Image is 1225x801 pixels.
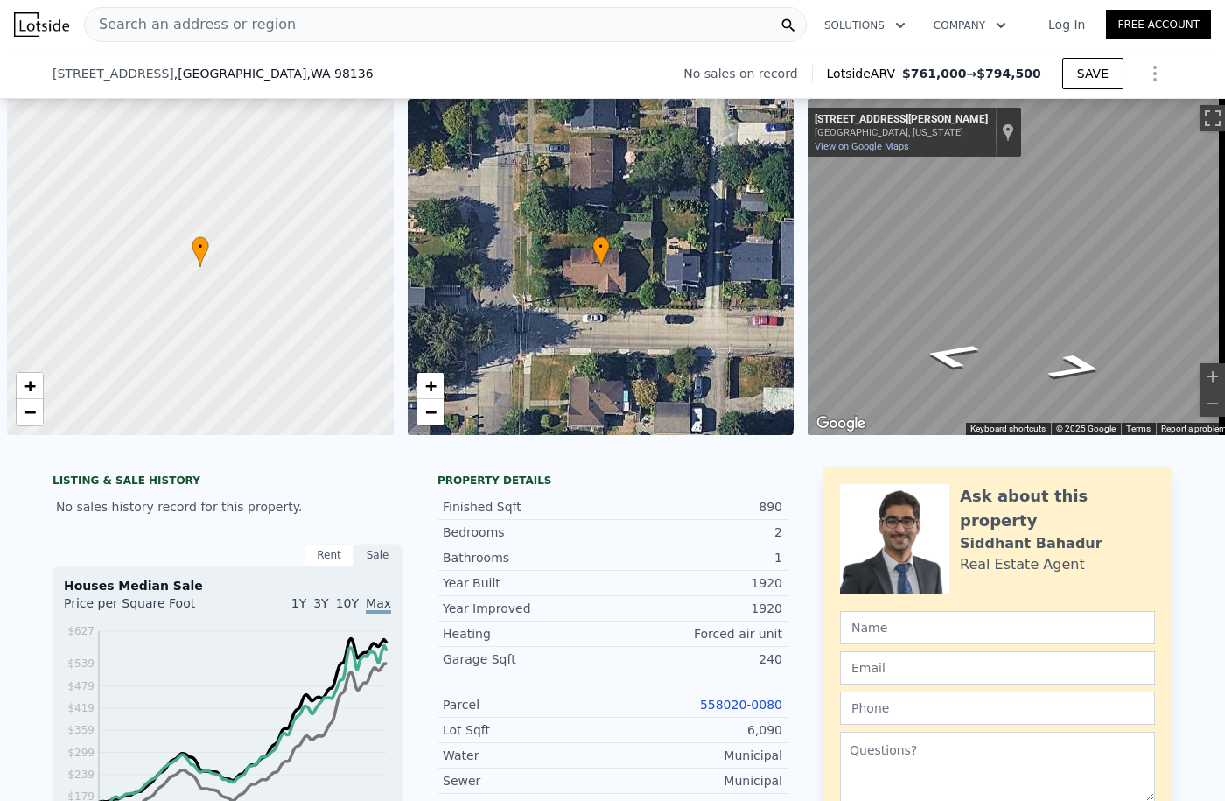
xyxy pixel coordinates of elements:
[24,401,36,423] span: −
[67,680,94,692] tspan: $479
[67,747,94,759] tspan: $299
[976,67,1041,81] span: $794,500
[612,523,782,541] div: 2
[17,373,43,399] a: Zoom in
[67,769,94,781] tspan: $239
[812,412,870,435] a: Open this area in Google Maps (opens a new window)
[612,600,782,617] div: 1920
[443,721,612,739] div: Lot Sqft
[443,523,612,541] div: Bedrooms
[443,600,612,617] div: Year Improved
[291,596,306,610] span: 1Y
[417,373,444,399] a: Zoom in
[683,65,811,82] div: No sales on record
[1137,56,1172,91] button: Show Options
[920,10,1020,41] button: Company
[612,721,782,739] div: 6,090
[443,772,612,790] div: Sewer
[1126,424,1151,433] a: Terms
[353,544,402,566] div: Sale
[192,236,209,267] div: •
[827,65,902,82] span: Lotside ARV
[1062,58,1123,89] button: SAVE
[960,484,1155,533] div: Ask about this property
[902,67,967,81] span: $761,000
[815,141,909,152] a: View on Google Maps
[336,596,359,610] span: 10Y
[1106,10,1211,39] a: Free Account
[67,724,94,736] tspan: $359
[192,239,209,255] span: •
[1056,424,1116,433] span: © 2025 Google
[64,594,227,622] div: Price per Square Foot
[304,544,353,566] div: Rent
[960,554,1085,575] div: Real Estate Agent
[592,236,610,267] div: •
[812,412,870,435] img: Google
[52,65,174,82] span: [STREET_ADDRESS]
[306,67,373,81] span: , WA 98136
[67,657,94,670] tspan: $539
[898,336,1003,376] path: Go West, SW Brandon St
[810,10,920,41] button: Solutions
[52,491,402,523] div: No sales history record for this property.
[612,498,782,516] div: 890
[592,239,610,255] span: •
[67,625,94,637] tspan: $627
[1024,348,1129,387] path: Go East, SW Brandon St
[14,12,69,37] img: Lotside
[840,651,1155,685] input: Email
[424,401,436,423] span: −
[1027,16,1106,33] a: Log In
[424,375,436,397] span: +
[443,696,612,713] div: Parcel
[612,650,782,668] div: 240
[1002,123,1014,142] a: Show location on map
[612,772,782,790] div: Municipal
[443,747,612,764] div: Water
[174,65,374,82] span: , [GEOGRAPHIC_DATA]
[67,702,94,714] tspan: $419
[443,625,612,643] div: Heating
[366,596,391,614] span: Max
[612,549,782,566] div: 1
[700,698,782,712] a: 558020-0080
[443,549,612,566] div: Bathrooms
[840,611,1155,644] input: Name
[52,474,402,491] div: LISTING & SALE HISTORY
[902,65,1041,82] span: →
[815,113,988,127] div: [STREET_ADDRESS][PERSON_NAME]
[815,127,988,138] div: [GEOGRAPHIC_DATA], [US_STATE]
[612,747,782,764] div: Municipal
[313,596,328,610] span: 3Y
[960,533,1102,554] div: Siddhant Bahadur
[24,375,36,397] span: +
[85,14,296,35] span: Search an address or region
[64,577,391,594] div: Houses Median Sale
[443,574,612,592] div: Year Built
[612,625,782,643] div: Forced air unit
[443,498,612,516] div: Finished Sqft
[443,650,612,668] div: Garage Sqft
[840,692,1155,725] input: Phone
[612,574,782,592] div: 1920
[970,423,1046,435] button: Keyboard shortcuts
[17,399,43,425] a: Zoom out
[417,399,444,425] a: Zoom out
[437,474,787,488] div: Property details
